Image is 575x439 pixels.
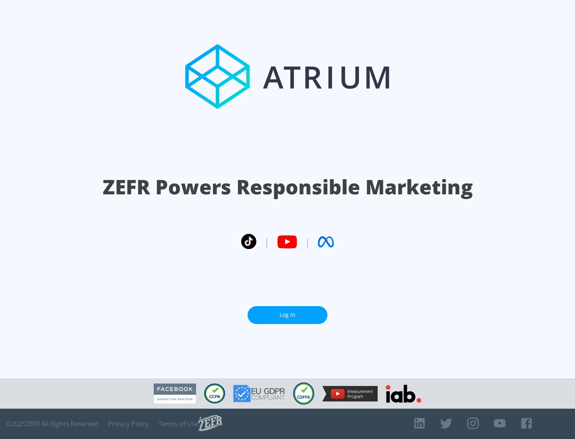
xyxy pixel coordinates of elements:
a: Privacy Policy [108,420,149,428]
img: GDPR Compliant [233,385,285,402]
span: | [264,236,269,248]
a: Terms of Use [159,420,198,428]
img: CCPA Compliant [204,384,225,403]
span: © 2025 ZEFR All Rights Reserved [6,420,99,428]
img: IAB [386,385,421,403]
span: | [305,236,310,248]
h1: ZEFR Powers Responsible Marketing [103,173,473,201]
img: Facebook Marketing Partner [154,384,196,404]
img: YouTube Measurement Program [322,386,378,401]
img: COPPA Compliant [293,382,314,405]
a: Log In [248,306,327,324]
